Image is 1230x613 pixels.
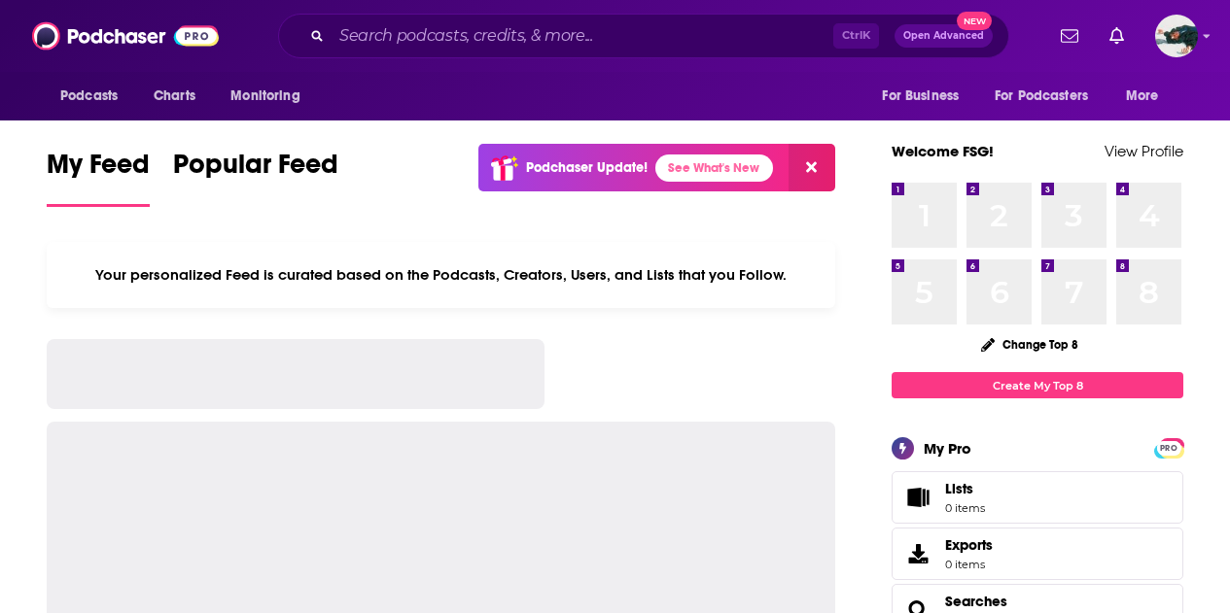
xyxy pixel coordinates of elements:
[655,154,773,182] a: See What's New
[882,83,959,110] span: For Business
[47,242,835,308] div: Your personalized Feed is curated based on the Podcasts, Creators, Users, and Lists that you Follow.
[1105,142,1183,160] a: View Profile
[173,148,338,192] span: Popular Feed
[892,372,1183,398] a: Create My Top 8
[1112,78,1183,115] button: open menu
[868,78,983,115] button: open menu
[898,540,937,567] span: Exports
[892,142,994,160] a: Welcome FSG!
[141,78,207,115] a: Charts
[945,536,993,554] span: Exports
[230,83,299,110] span: Monitoring
[173,148,338,207] a: Popular Feed
[898,484,937,511] span: Lists
[895,24,993,48] button: Open AdvancedNew
[945,558,993,571] span: 0 items
[47,148,150,207] a: My Feed
[995,83,1088,110] span: For Podcasters
[982,78,1116,115] button: open menu
[1155,15,1198,57] img: User Profile
[47,78,143,115] button: open menu
[969,332,1090,357] button: Change Top 8
[945,480,985,497] span: Lists
[1102,19,1132,52] a: Show notifications dropdown
[945,593,1007,610] a: Searches
[1126,83,1159,110] span: More
[47,148,150,192] span: My Feed
[332,20,833,51] input: Search podcasts, credits, & more...
[217,78,325,115] button: open menu
[32,17,219,54] img: Podchaser - Follow, Share and Rate Podcasts
[278,14,1009,58] div: Search podcasts, credits, & more...
[1157,441,1180,456] span: PRO
[833,23,879,49] span: Ctrl K
[1155,15,1198,57] button: Show profile menu
[1053,19,1086,52] a: Show notifications dropdown
[924,439,971,458] div: My Pro
[1157,440,1180,455] a: PRO
[892,471,1183,524] a: Lists
[526,159,648,176] p: Podchaser Update!
[945,501,985,515] span: 0 items
[154,83,195,110] span: Charts
[892,528,1183,580] a: Exports
[1155,15,1198,57] span: Logged in as fsg.publicity
[957,12,992,30] span: New
[945,480,973,497] span: Lists
[60,83,118,110] span: Podcasts
[903,31,984,41] span: Open Advanced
